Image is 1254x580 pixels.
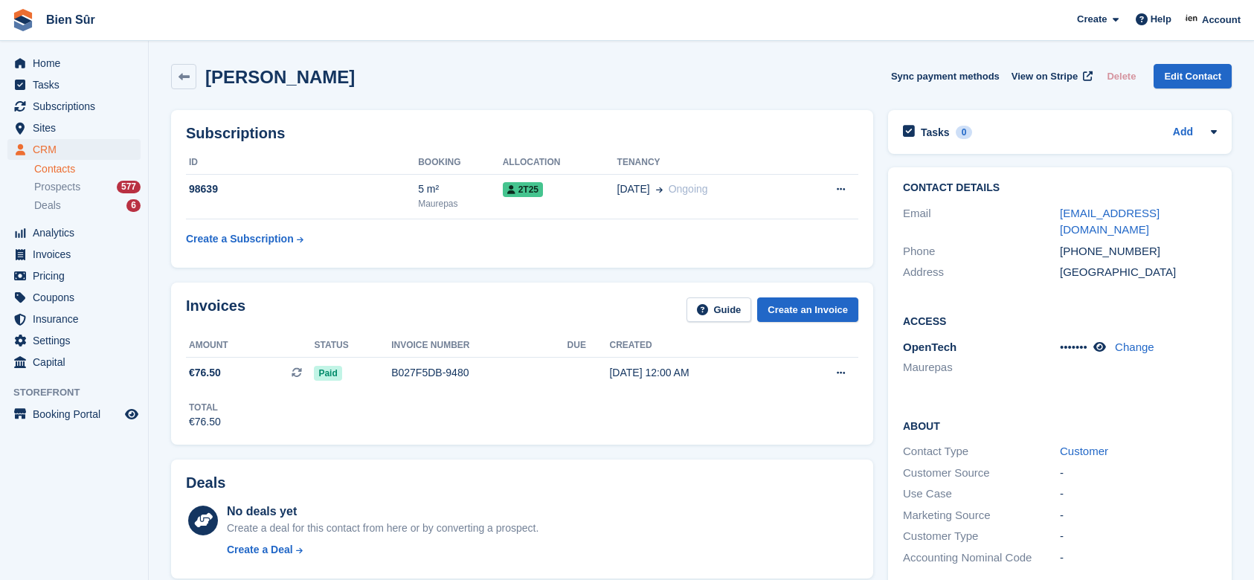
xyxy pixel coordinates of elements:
[1077,12,1107,27] span: Create
[617,151,797,175] th: Tenancy
[903,550,1060,567] div: Accounting Nominal Code
[669,183,708,195] span: Ongoing
[391,365,567,381] div: B027F5DB-9480
[7,222,141,243] a: menu
[757,297,858,322] a: Create an Invoice
[33,330,122,351] span: Settings
[117,181,141,193] div: 577
[903,465,1060,482] div: Customer Source
[903,528,1060,545] div: Customer Type
[391,334,567,358] th: Invoice number
[1060,445,1108,457] a: Customer
[186,231,294,247] div: Create a Subscription
[1154,64,1232,88] a: Edit Contact
[33,287,122,308] span: Coupons
[189,365,221,381] span: €76.50
[903,507,1060,524] div: Marketing Source
[418,151,503,175] th: Booking
[1060,207,1160,236] a: [EMAIL_ADDRESS][DOMAIN_NAME]
[33,244,122,265] span: Invoices
[34,199,61,213] span: Deals
[1115,341,1154,353] a: Change
[903,182,1217,194] h2: Contact Details
[33,309,122,329] span: Insurance
[1173,124,1193,141] a: Add
[186,225,303,253] a: Create a Subscription
[7,96,141,117] a: menu
[186,181,418,197] div: 98639
[903,418,1217,433] h2: About
[418,197,503,210] div: Maurepas
[186,297,245,322] h2: Invoices
[314,366,341,381] span: Paid
[1060,550,1217,567] div: -
[7,330,141,351] a: menu
[33,265,122,286] span: Pricing
[687,297,752,322] a: Guide
[34,198,141,213] a: Deals 6
[1060,507,1217,524] div: -
[7,404,141,425] a: menu
[227,542,293,558] div: Create a Deal
[1060,264,1217,281] div: [GEOGRAPHIC_DATA]
[7,309,141,329] a: menu
[126,199,141,212] div: 6
[7,265,141,286] a: menu
[609,365,788,381] div: [DATE] 12:00 AM
[1060,528,1217,545] div: -
[1012,69,1078,84] span: View on Stripe
[186,151,418,175] th: ID
[1185,12,1200,27] img: Asmaa Habri
[1060,486,1217,503] div: -
[33,352,122,373] span: Capital
[33,74,122,95] span: Tasks
[12,9,34,31] img: stora-icon-8386f47178a22dfd0bd8f6a31ec36ba5ce8667c1dd55bd0f319d3a0aa187defe.svg
[33,139,122,160] span: CRM
[34,180,80,194] span: Prospects
[617,181,650,197] span: [DATE]
[7,244,141,265] a: menu
[1060,341,1087,353] span: •••••••
[33,117,122,138] span: Sites
[40,7,101,32] a: Bien Sûr
[609,334,788,358] th: Created
[33,404,122,425] span: Booking Portal
[903,359,1060,376] li: Maurepas
[33,53,122,74] span: Home
[34,179,141,195] a: Prospects 577
[1006,64,1096,88] a: View on Stripe
[891,64,1000,88] button: Sync payment methods
[903,443,1060,460] div: Contact Type
[7,117,141,138] a: menu
[7,53,141,74] a: menu
[7,139,141,160] a: menu
[186,334,314,358] th: Amount
[567,334,610,358] th: Due
[903,313,1217,328] h2: Access
[227,521,538,536] div: Create a deal for this contact from here or by converting a prospect.
[1151,12,1171,27] span: Help
[1202,13,1241,28] span: Account
[903,486,1060,503] div: Use Case
[13,385,148,400] span: Storefront
[418,181,503,197] div: 5 m²
[503,182,543,197] span: 2T25
[33,96,122,117] span: Subscriptions
[227,503,538,521] div: No deals yet
[123,405,141,423] a: Preview store
[186,125,858,142] h2: Subscriptions
[7,74,141,95] a: menu
[189,401,221,414] div: Total
[34,162,141,176] a: Contacts
[33,222,122,243] span: Analytics
[903,205,1060,239] div: Email
[186,474,225,492] h2: Deals
[956,126,973,139] div: 0
[189,414,221,430] div: €76.50
[314,334,391,358] th: Status
[921,126,950,139] h2: Tasks
[903,243,1060,260] div: Phone
[227,542,538,558] a: Create a Deal
[503,151,617,175] th: Allocation
[1060,243,1217,260] div: [PHONE_NUMBER]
